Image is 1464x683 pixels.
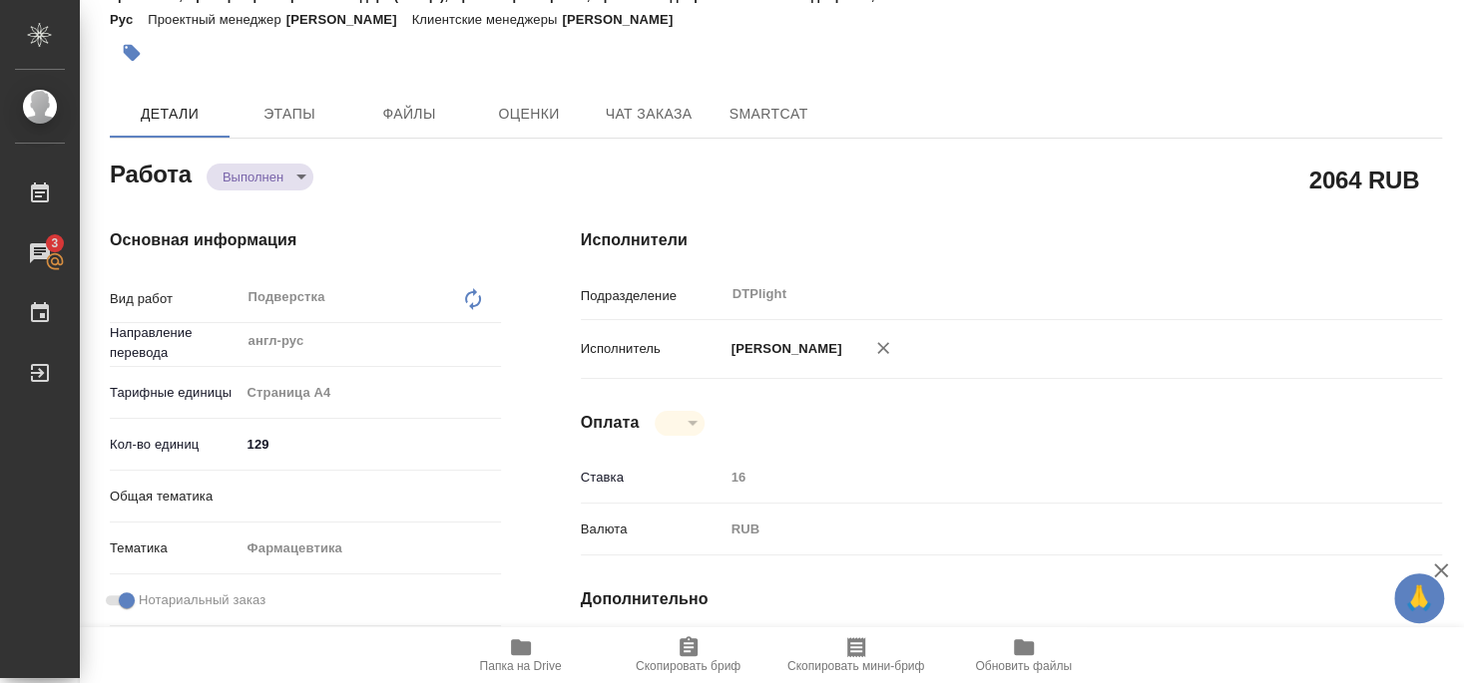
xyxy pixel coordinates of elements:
[241,430,501,459] input: ✎ Введи что-нибудь
[772,627,940,683] button: Скопировать мини-бриф
[601,102,697,127] span: Чат заказа
[581,519,725,539] p: Валюта
[110,323,241,363] p: Направление перевода
[110,383,241,403] p: Тарифные единицы
[122,102,218,127] span: Детали
[581,339,725,359] p: Исполнитель
[581,286,725,306] p: Подразделение
[721,102,816,127] span: SmartCat
[725,463,1370,492] input: Пустое поле
[412,12,563,27] p: Клиентские менеджеры
[1309,163,1419,196] h2: 2064 RUB
[1402,577,1436,619] span: 🙏
[581,228,1442,252] h4: Исполнители
[481,102,577,127] span: Оценки
[581,411,640,435] h4: Оплата
[286,12,412,27] p: [PERSON_NAME]
[139,590,265,610] span: Нотариальный заказ
[480,659,562,673] span: Папка на Drive
[217,169,289,185] button: Выполнен
[562,12,688,27] p: [PERSON_NAME]
[1394,573,1444,623] button: 🙏
[207,164,313,190] div: Выполнен
[110,487,241,507] p: Общая тематика
[242,102,337,127] span: Этапы
[241,376,501,410] div: Страница А4
[241,531,501,565] div: Фармацевтика
[581,468,725,488] p: Ставка
[148,12,285,27] p: Проектный менеджер
[725,512,1370,546] div: RUB
[39,233,70,253] span: 3
[110,289,241,309] p: Вид работ
[361,102,457,127] span: Файлы
[5,228,75,278] a: 3
[110,31,154,75] button: Добавить тэг
[110,228,501,252] h4: Основная информация
[437,627,605,683] button: Папка на Drive
[241,480,501,513] div: ​
[110,538,241,558] p: Тематика
[940,627,1108,683] button: Обновить файлы
[975,659,1072,673] span: Обновить файлы
[655,411,705,436] div: Выполнен
[581,587,1442,611] h4: Дополнительно
[605,627,772,683] button: Скопировать бриф
[636,659,740,673] span: Скопировать бриф
[861,326,905,370] button: Удалить исполнителя
[725,339,842,359] p: [PERSON_NAME]
[110,155,192,190] h2: Работа
[110,435,241,455] p: Кол-во единиц
[787,659,924,673] span: Скопировать мини-бриф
